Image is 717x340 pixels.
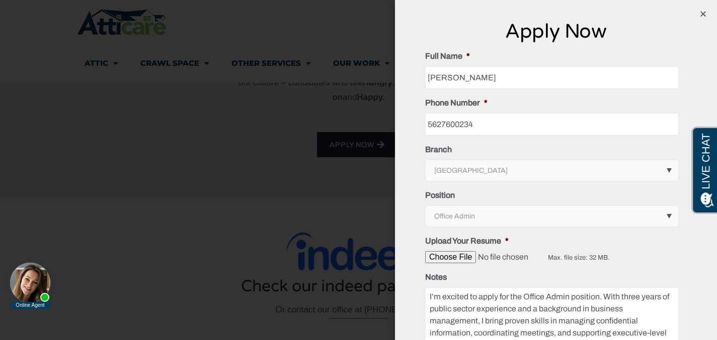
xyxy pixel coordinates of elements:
iframe: Chat Invitation [5,260,55,310]
label: Position [425,190,455,201]
label: Upload Your Resume [425,236,509,247]
a: Close [699,10,707,18]
label: Notes [425,272,447,283]
label: Full Name [425,51,470,62]
span: Max. file size: 32 MB. [548,246,618,261]
label: Branch [425,145,452,155]
span: Opens a chat window [25,8,81,21]
h2: Apply Now [425,22,687,41]
label: Phone Number [425,98,488,108]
